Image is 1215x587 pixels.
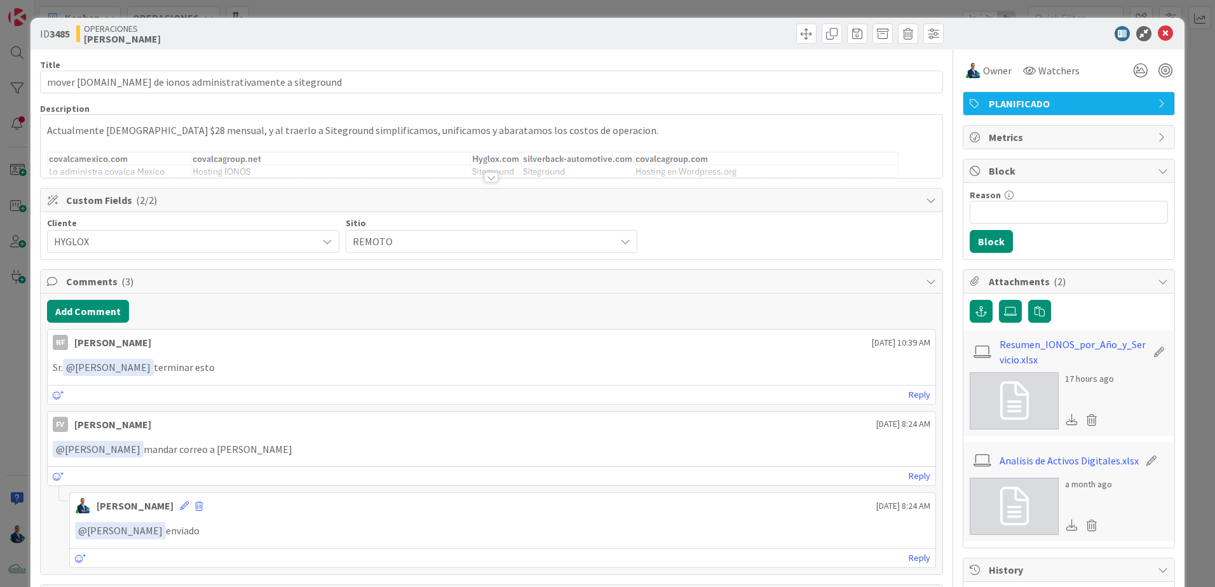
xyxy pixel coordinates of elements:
[40,26,70,41] span: ID
[56,443,140,455] span: [PERSON_NAME]
[47,123,936,138] p: Actualmente [DEMOGRAPHIC_DATA] $28 mensual, y al traerlo a Siteground simplificamos, unificamos y...
[66,361,75,374] span: @
[909,550,930,566] a: Reply
[1038,63,1080,78] span: Watchers
[40,71,943,93] input: type card name here...
[53,359,930,376] p: Sr. terminar esto
[989,562,1151,577] span: History
[1065,478,1112,491] div: a month ago
[1000,337,1147,367] a: Resumen_IONOS_por_Año_y_Servicio.xlsx
[876,417,930,431] span: [DATE] 8:24 AM
[989,96,1151,111] span: PLANIFICADO
[66,274,920,289] span: Comments
[909,387,930,403] a: Reply
[53,417,68,432] div: FV
[1065,517,1079,534] div: Download
[84,34,161,44] b: [PERSON_NAME]
[74,417,151,432] div: [PERSON_NAME]
[66,192,920,208] span: Custom Fields
[74,335,151,350] div: [PERSON_NAME]
[84,24,161,34] span: OPERACIONES
[78,524,87,537] span: @
[983,63,1012,78] span: Owner
[53,441,930,458] p: mandar correo a [PERSON_NAME]
[1000,453,1139,468] a: Analisis de Activos Digitales.xlsx
[1065,372,1114,386] div: 17 hours ago
[1065,412,1079,428] div: Download
[40,103,90,114] span: Description
[75,522,930,539] p: enviado
[78,524,163,537] span: [PERSON_NAME]
[136,194,157,206] span: ( 2/2 )
[54,233,311,250] span: HYGLOX
[989,130,1151,145] span: Metrics
[47,219,339,227] div: Cliente
[75,498,90,513] img: GA
[40,59,60,71] label: Title
[876,499,930,513] span: [DATE] 8:24 AM
[346,219,638,227] div: Sitio
[53,335,68,350] div: NF
[970,189,1001,201] label: Reason
[56,443,65,455] span: @
[909,468,930,484] a: Reply
[1054,275,1066,288] span: ( 2 )
[989,163,1151,179] span: Block
[872,336,930,349] span: [DATE] 10:39 AM
[66,361,151,374] span: [PERSON_NAME]
[47,300,129,323] button: Add Comment
[353,233,609,250] span: REMOTO
[97,498,173,513] div: [PERSON_NAME]
[50,27,70,40] b: 3485
[965,63,981,78] img: GA
[970,230,1013,253] button: Block
[989,274,1151,289] span: Attachments
[121,275,133,288] span: ( 3 )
